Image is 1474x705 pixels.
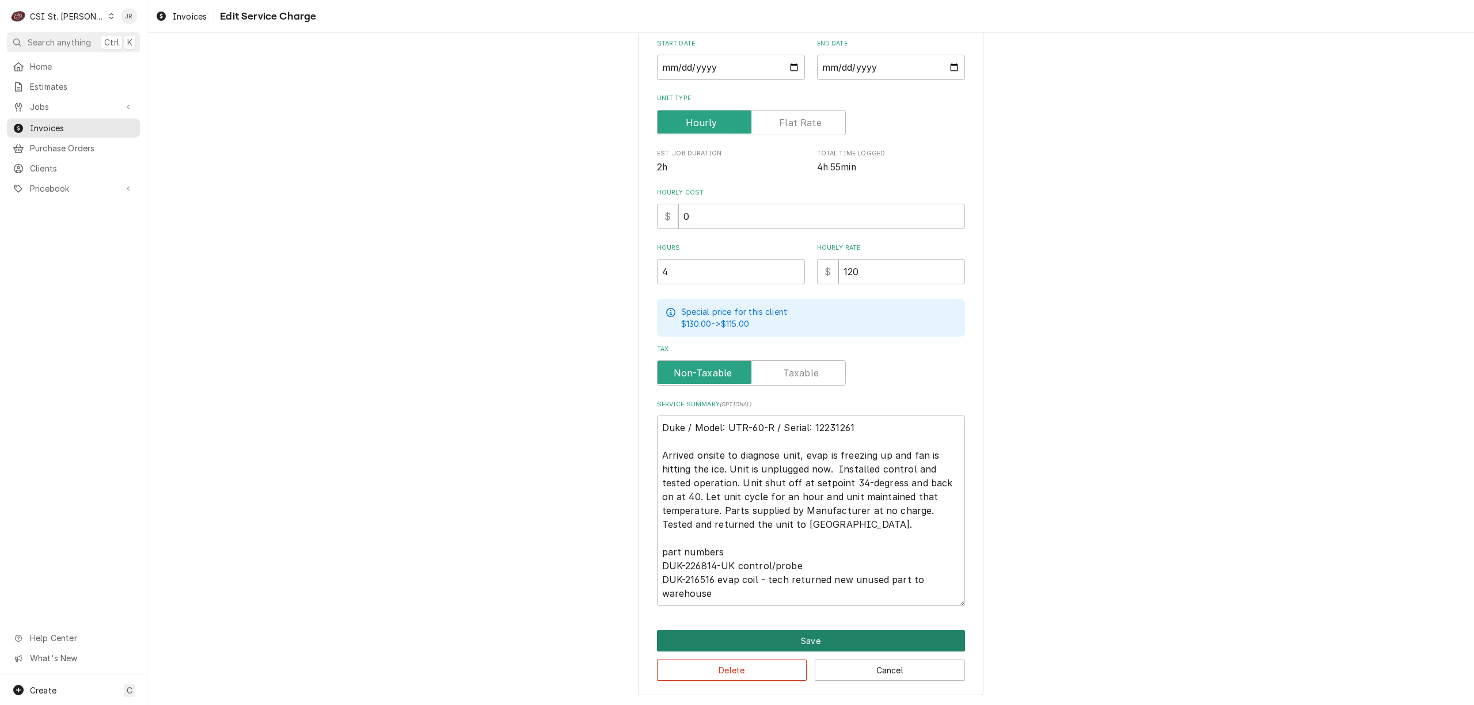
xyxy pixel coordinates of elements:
[657,345,965,354] label: Tax
[30,122,134,134] span: Invoices
[817,149,965,174] div: Total Time Logged
[30,101,117,113] span: Jobs
[7,97,140,116] a: Go to Jobs
[30,10,105,22] div: CSI St. [PERSON_NAME]
[30,162,134,174] span: Clients
[657,630,965,651] div: Button Group Row
[7,119,140,138] a: Invoices
[817,55,965,80] input: yyyy-mm-dd
[127,36,132,48] span: K
[657,149,805,158] span: Est. Job Duration
[657,94,965,103] label: Unit Type
[720,401,752,407] span: ( optional )
[817,243,965,253] label: Hourly Rate
[817,39,965,48] label: End Date
[657,630,965,681] div: Button Group
[7,159,140,178] a: Clients
[657,400,965,409] label: Service Summary
[657,630,965,651] button: Save
[657,94,965,135] div: Unit Type
[121,8,137,24] div: Jessica Rentfro's Avatar
[657,55,805,80] input: yyyy-mm-dd
[657,345,965,386] div: Tax
[657,204,678,229] div: $
[817,39,965,80] div: End Date
[657,243,805,253] label: Hours
[657,416,965,606] textarea: Duke / Model: UTR-60-R / Serial: 12231261 Arrived onsite to diagnose unit, evap is freezing up an...
[30,632,133,644] span: Help Center
[657,39,805,48] label: Start Date
[657,651,965,681] div: Button Group Row
[30,652,133,664] span: What's New
[817,259,838,284] div: $
[10,8,26,24] div: CSI St. Louis's Avatar
[127,684,132,696] span: C
[7,57,140,76] a: Home
[104,36,119,48] span: Ctrl
[681,319,750,329] span: $130.00 -> $115.00
[7,32,140,52] button: Search anythingCtrlK
[657,188,965,229] div: Hourly Cost
[151,7,211,26] a: Invoices
[7,139,140,158] a: Purchase Orders
[7,77,140,96] a: Estimates
[817,243,965,284] div: [object Object]
[216,9,316,24] span: Edit Service Charge
[30,60,134,73] span: Home
[121,8,137,24] div: JR
[817,161,965,174] span: Total Time Logged
[30,182,117,195] span: Pricebook
[657,161,805,174] span: Est. Job Duration
[28,36,91,48] span: Search anything
[30,142,134,154] span: Purchase Orders
[817,162,856,173] span: 4h 55min
[7,179,140,198] a: Go to Pricebook
[657,39,805,80] div: Start Date
[30,685,56,695] span: Create
[30,81,134,93] span: Estimates
[10,8,26,24] div: C
[815,660,965,681] button: Cancel
[657,660,807,681] button: Delete
[657,162,667,173] span: 2h
[173,10,207,22] span: Invoices
[7,628,140,647] a: Go to Help Center
[657,243,805,284] div: [object Object]
[657,149,805,174] div: Est. Job Duration
[817,149,965,158] span: Total Time Logged
[657,400,965,606] div: Service Summary
[681,306,789,318] p: Special price for this client:
[657,188,965,197] label: Hourly Cost
[7,649,140,668] a: Go to What's New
